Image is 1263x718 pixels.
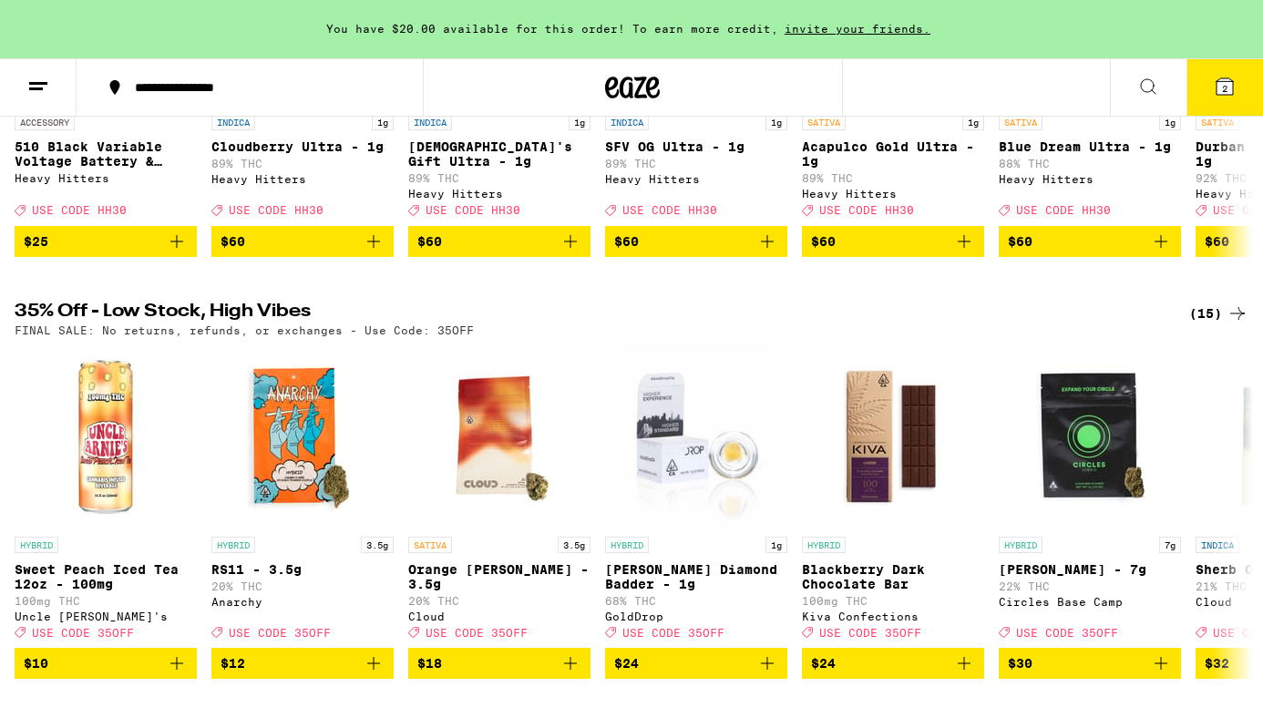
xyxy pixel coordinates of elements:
a: Open page for RS11 - 3.5g from Anarchy [211,345,394,648]
button: Add to bag [211,648,394,679]
p: Sweet Peach Iced Tea 12oz - 100mg [15,562,197,591]
span: USE CODE 35OFF [426,627,528,639]
p: Blue Dream Ultra - 1g [999,139,1181,154]
p: 89% THC [211,158,394,169]
div: Anarchy [211,596,394,608]
span: $25 [24,234,48,249]
p: 3.5g [558,537,590,553]
img: Circles Base Camp - Lantz - 7g [999,345,1181,528]
span: $30 [1008,656,1032,671]
button: Add to bag [605,648,787,679]
button: Add to bag [802,648,984,679]
p: 1g [962,114,984,130]
span: USE CODE HH30 [426,205,520,217]
p: INDICA [211,114,255,130]
div: Circles Base Camp [999,596,1181,608]
div: Heavy Hitters [211,173,394,185]
p: [PERSON_NAME] - 7g [999,562,1181,577]
div: Heavy Hitters [605,173,787,185]
button: Add to bag [605,226,787,257]
div: Heavy Hitters [802,188,984,200]
p: 1g [569,114,590,130]
div: Kiva Confections [802,610,984,622]
p: Acapulco Gold Ultra - 1g [802,139,984,169]
span: USE CODE HH30 [1016,205,1111,217]
p: 1g [1159,114,1181,130]
p: SATIVA [408,537,452,553]
button: Add to bag [15,648,197,679]
div: Cloud [408,610,590,622]
button: Add to bag [15,226,197,257]
button: 2 [1186,59,1263,116]
div: GoldDrop [605,610,787,622]
p: 1g [765,537,787,553]
span: $10 [24,656,48,671]
p: HYBRID [605,537,649,553]
span: USE CODE HH30 [622,205,717,217]
span: Hi. Need any help? [11,13,131,27]
p: INDICA [408,114,452,130]
button: Add to bag [408,648,590,679]
p: 89% THC [802,172,984,184]
span: USE CODE 35OFF [229,627,331,639]
span: $24 [614,656,639,671]
p: INDICA [1196,537,1239,553]
p: FINAL SALE: No returns, refunds, or exchanges - Use Code: 35OFF [15,324,474,336]
p: 100mg THC [15,595,197,607]
p: Cloudberry Ultra - 1g [211,139,394,154]
span: $60 [614,234,639,249]
p: SATIVA [1196,114,1239,130]
p: HYBRID [999,537,1042,553]
p: 510 Black Variable Voltage Battery & Charger [15,139,197,169]
span: USE CODE HH30 [229,205,323,217]
span: You have $20.00 available for this order! To earn more credit, [326,23,778,35]
span: USE CODE 35OFF [1016,627,1118,639]
span: $60 [811,234,836,249]
p: 89% THC [605,158,787,169]
img: GoldDrop - Bubba Fritter Diamond Badder - 1g [621,345,771,528]
a: Open page for Bubba Fritter Diamond Badder - 1g from GoldDrop [605,345,787,648]
p: RS11 - 3.5g [211,562,394,577]
div: Heavy Hitters [999,173,1181,185]
div: Heavy Hitters [15,172,197,184]
button: Add to bag [211,226,394,257]
div: Uncle [PERSON_NAME]'s [15,610,197,622]
p: 22% THC [999,580,1181,592]
div: (15) [1189,303,1248,324]
p: SATIVA [802,114,846,130]
span: USE CODE 35OFF [32,627,134,639]
span: 2 [1222,83,1227,94]
img: Uncle Arnie's - Sweet Peach Iced Tea 12oz - 100mg [15,345,197,528]
span: $60 [221,234,245,249]
div: Heavy Hitters [408,188,590,200]
p: SATIVA [999,114,1042,130]
span: USE CODE 35OFF [819,627,921,639]
p: 20% THC [408,595,590,607]
p: 1g [372,114,394,130]
p: 1g [765,114,787,130]
a: Open page for Orange Runtz - 3.5g from Cloud [408,345,590,648]
span: $60 [1205,234,1229,249]
span: $12 [221,656,245,671]
p: HYBRID [211,537,255,553]
img: Kiva Confections - Blackberry Dark Chocolate Bar [802,345,984,528]
p: INDICA [605,114,649,130]
span: invite your friends. [778,23,937,35]
img: Anarchy - RS11 - 3.5g [211,345,394,528]
a: Open page for Lantz - 7g from Circles Base Camp [999,345,1181,648]
span: USE CODE HH30 [819,205,914,217]
p: 100mg THC [802,595,984,607]
span: $32 [1205,656,1229,671]
p: SFV OG Ultra - 1g [605,139,787,154]
a: Open page for Blackberry Dark Chocolate Bar from Kiva Confections [802,345,984,648]
span: $60 [417,234,442,249]
span: $18 [417,656,442,671]
p: 3.5g [361,537,394,553]
span: USE CODE HH30 [32,205,127,217]
img: Cloud - Orange Runtz - 3.5g [408,345,590,528]
p: HYBRID [15,537,58,553]
button: Add to bag [408,226,590,257]
p: [DEMOGRAPHIC_DATA]'s Gift Ultra - 1g [408,139,590,169]
p: [PERSON_NAME] Diamond Badder - 1g [605,562,787,591]
h2: 35% Off - Low Stock, High Vibes [15,303,1159,324]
